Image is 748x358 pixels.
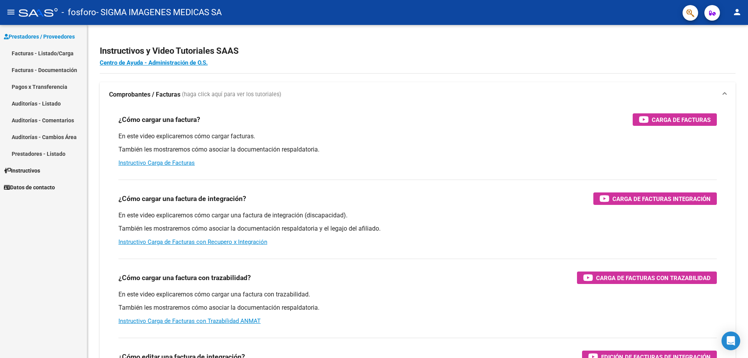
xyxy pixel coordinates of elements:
[118,290,717,299] p: En este video explicaremos cómo cargar una factura con trazabilidad.
[100,44,736,58] h2: Instructivos y Video Tutoriales SAAS
[182,90,281,99] span: (haga click aquí para ver los tutoriales)
[652,115,711,125] span: Carga de Facturas
[577,272,717,284] button: Carga de Facturas con Trazabilidad
[596,273,711,283] span: Carga de Facturas con Trazabilidad
[100,82,736,107] mat-expansion-panel-header: Comprobantes / Facturas (haga click aquí para ver los tutoriales)
[118,159,195,166] a: Instructivo Carga de Facturas
[118,145,717,154] p: También les mostraremos cómo asociar la documentación respaldatoria.
[118,211,717,220] p: En este video explicaremos cómo cargar una factura de integración (discapacidad).
[118,114,200,125] h3: ¿Cómo cargar una factura?
[96,4,222,21] span: - SIGMA IMAGENES MEDICAS SA
[4,166,40,175] span: Instructivos
[732,7,742,17] mat-icon: person
[593,192,717,205] button: Carga de Facturas Integración
[118,272,251,283] h3: ¿Cómo cargar una factura con trazabilidad?
[633,113,717,126] button: Carga de Facturas
[118,193,246,204] h3: ¿Cómo cargar una factura de integración?
[118,224,717,233] p: También les mostraremos cómo asociar la documentación respaldatoria y el legajo del afiliado.
[722,332,740,350] div: Open Intercom Messenger
[118,238,267,245] a: Instructivo Carga de Facturas con Recupero x Integración
[4,183,55,192] span: Datos de contacto
[612,194,711,204] span: Carga de Facturas Integración
[118,132,717,141] p: En este video explicaremos cómo cargar facturas.
[100,59,208,66] a: Centro de Ayuda - Administración de O.S.
[4,32,75,41] span: Prestadores / Proveedores
[118,317,261,324] a: Instructivo Carga de Facturas con Trazabilidad ANMAT
[118,303,717,312] p: También les mostraremos cómo asociar la documentación respaldatoria.
[62,4,96,21] span: - fosforo
[109,90,180,99] strong: Comprobantes / Facturas
[6,7,16,17] mat-icon: menu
